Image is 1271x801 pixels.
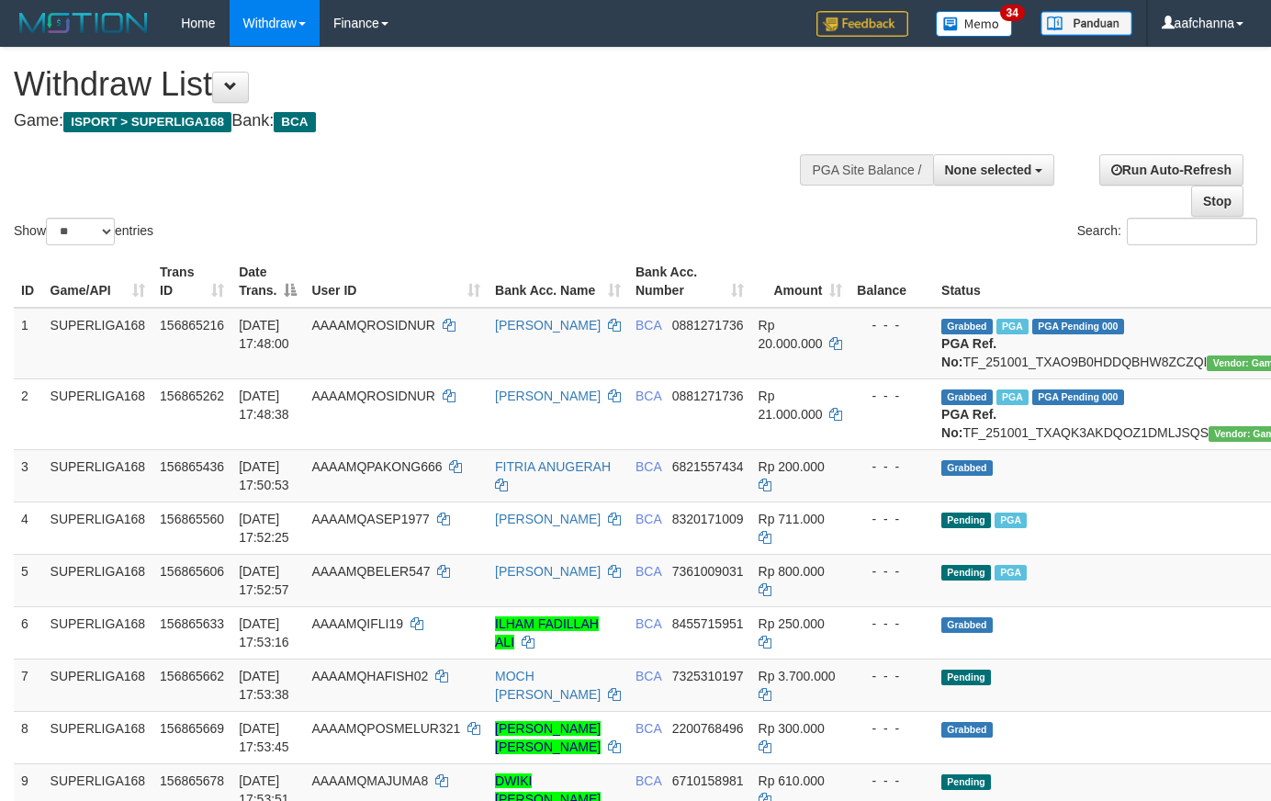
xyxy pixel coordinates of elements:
span: AAAAMQPOSMELUR321 [311,721,460,736]
span: None selected [945,163,1032,177]
img: panduan.png [1040,11,1132,36]
div: PGA Site Balance / [800,154,932,186]
span: Rp 300.000 [759,721,825,736]
span: Marked by aafsoycanthlai [996,389,1029,405]
a: Stop [1191,186,1243,217]
th: Game/API: activate to sort column ascending [43,255,153,308]
div: - - - [857,457,927,476]
span: BCA [635,389,661,403]
span: Copy 6821557434 to clipboard [672,459,744,474]
span: 156865669 [160,721,224,736]
h1: Withdraw List [14,66,829,103]
span: Copy 0881271736 to clipboard [672,318,744,333]
span: 156865633 [160,616,224,631]
span: [DATE] 17:52:25 [239,512,289,545]
span: Pending [941,774,991,790]
th: Date Trans.: activate to sort column descending [231,255,304,308]
td: 1 [14,308,43,379]
td: 2 [14,378,43,449]
th: User ID: activate to sort column ascending [304,255,488,308]
span: [DATE] 17:48:00 [239,318,289,351]
td: 6 [14,606,43,659]
span: Rp 200.000 [759,459,825,474]
span: BCA [274,112,315,132]
span: Grabbed [941,722,993,738]
span: BCA [635,512,661,526]
span: 156865216 [160,318,224,333]
span: Grabbed [941,460,993,476]
span: Copy 2200768496 to clipboard [672,721,744,736]
span: AAAAMQROSIDNUR [311,318,435,333]
span: [DATE] 17:52:57 [239,564,289,597]
span: [DATE] 17:53:16 [239,616,289,649]
span: [DATE] 17:53:45 [239,721,289,754]
b: PGA Ref. No: [941,336,996,369]
span: 34 [1000,5,1025,21]
th: Bank Acc. Name: activate to sort column ascending [488,255,628,308]
span: Rp 20.000.000 [759,318,823,351]
span: Grabbed [941,617,993,633]
span: AAAAMQBELER547 [311,564,430,579]
span: [DATE] 17:53:38 [239,669,289,702]
span: BCA [635,721,661,736]
img: Button%20Memo.svg [936,11,1013,37]
span: AAAAMQMAJUMA8 [311,773,428,788]
td: SUPERLIGA168 [43,606,153,659]
span: Marked by aafsoycanthlai [996,319,1029,334]
span: Copy 8455715951 to clipboard [672,616,744,631]
span: 156865678 [160,773,224,788]
span: BCA [635,564,661,579]
div: - - - [857,510,927,528]
span: ISPORT > SUPERLIGA168 [63,112,231,132]
a: ILHAM FADILLAH ALI [495,616,599,649]
th: Balance [849,255,934,308]
img: Feedback.jpg [816,11,908,37]
span: [DATE] 17:48:38 [239,389,289,422]
div: - - - [857,719,927,738]
h4: Game: Bank: [14,112,829,130]
span: 156865262 [160,389,224,403]
a: FITRIA ANUGERAH [495,459,611,474]
span: BCA [635,616,661,631]
span: Rp 711.000 [759,512,825,526]
a: Run Auto-Refresh [1099,154,1243,186]
td: SUPERLIGA168 [43,711,153,763]
span: [DATE] 17:50:53 [239,459,289,492]
span: Rp 3.700.000 [759,669,836,683]
div: - - - [857,316,927,334]
th: ID [14,255,43,308]
span: 156865662 [160,669,224,683]
div: - - - [857,667,927,685]
span: Grabbed [941,389,993,405]
span: PGA Pending [1032,319,1124,334]
div: - - - [857,772,927,790]
td: SUPERLIGA168 [43,502,153,554]
a: MOCH [PERSON_NAME] [495,669,601,702]
a: [PERSON_NAME] [495,389,601,403]
th: Amount: activate to sort column ascending [751,255,850,308]
span: AAAAMQIFLI19 [311,616,403,631]
span: Copy 7325310197 to clipboard [672,669,744,683]
td: 5 [14,554,43,606]
td: SUPERLIGA168 [43,659,153,711]
td: SUPERLIGA168 [43,449,153,502]
b: PGA Ref. No: [941,407,996,440]
span: Rp 250.000 [759,616,825,631]
button: None selected [933,154,1055,186]
span: AAAAMQPAKONG666 [311,459,442,474]
span: Rp 800.000 [759,564,825,579]
span: Copy 7361009031 to clipboard [672,564,744,579]
span: Copy 8320171009 to clipboard [672,512,744,526]
span: PGA Pending [1032,389,1124,405]
td: 3 [14,449,43,502]
select: Showentries [46,218,115,245]
td: SUPERLIGA168 [43,554,153,606]
span: BCA [635,773,661,788]
div: - - - [857,615,927,633]
td: SUPERLIGA168 [43,378,153,449]
span: 156865436 [160,459,224,474]
span: 156865560 [160,512,224,526]
input: Search: [1127,218,1257,245]
span: BCA [635,669,661,683]
td: 7 [14,659,43,711]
